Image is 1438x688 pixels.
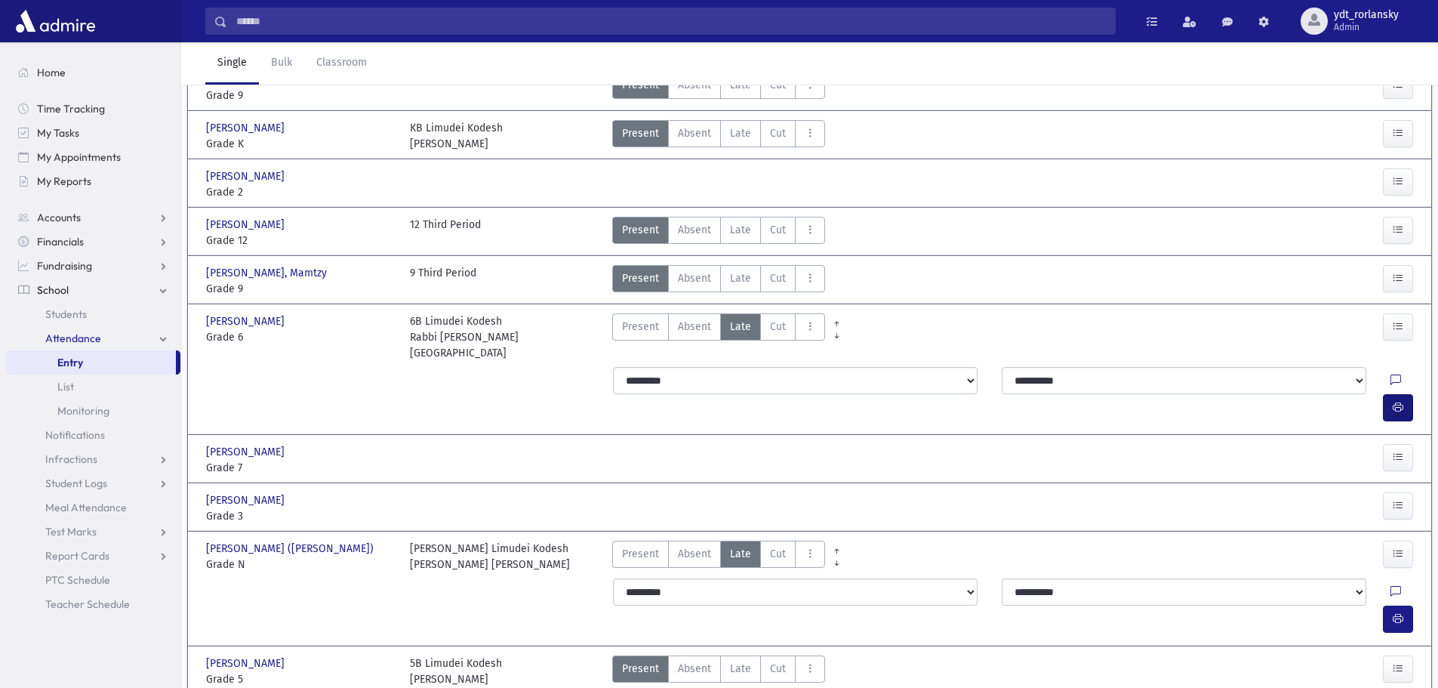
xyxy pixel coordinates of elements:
span: Student Logs [45,477,107,490]
span: Grade 9 [206,88,395,103]
span: [PERSON_NAME] [206,313,288,329]
div: AttTypes [612,72,825,103]
span: My Appointments [37,150,121,164]
span: Fundraising [37,259,92,273]
span: Late [730,270,751,286]
span: Teacher Schedule [45,597,130,611]
span: ydt_rorlansky [1334,9,1399,21]
span: Test Marks [45,525,97,538]
a: Financials [6,230,180,254]
span: Absent [678,546,711,562]
span: Report Cards [45,549,109,563]
span: [PERSON_NAME] [206,168,288,184]
span: Present [622,125,659,141]
input: Search [227,8,1115,35]
span: [PERSON_NAME] [206,444,288,460]
span: Time Tracking [37,102,105,116]
span: Students [45,307,87,321]
span: Grade K [206,136,395,152]
span: Late [730,222,751,238]
span: Entry [57,356,83,369]
span: Cut [770,222,786,238]
span: Grade 7 [206,460,395,476]
a: School [6,278,180,302]
a: Report Cards [6,544,180,568]
span: Late [730,125,751,141]
span: [PERSON_NAME] ([PERSON_NAME]) [206,541,377,557]
span: Present [622,270,659,286]
span: Grade 2 [206,184,395,200]
img: AdmirePro [12,6,99,36]
span: Cut [770,319,786,335]
span: Home [37,66,66,79]
a: Monitoring [6,399,180,423]
span: My Tasks [37,126,79,140]
a: Entry [6,350,176,375]
a: Test Marks [6,520,180,544]
a: Single [205,42,259,85]
span: PTC Schedule [45,573,110,587]
span: Late [730,661,751,677]
a: Attendance [6,326,180,350]
span: Present [622,546,659,562]
span: Grade 3 [206,508,395,524]
div: AttTypes [612,656,825,687]
span: Accounts [37,211,81,224]
a: Bulk [259,42,304,85]
span: Grade 9 [206,281,395,297]
span: Grade N [206,557,395,572]
span: My Reports [37,174,91,188]
span: Absent [678,222,711,238]
span: Attendance [45,332,101,345]
span: School [37,283,69,297]
span: Late [730,546,751,562]
span: Meal Attendance [45,501,127,514]
span: Cut [770,125,786,141]
a: Students [6,302,180,326]
span: [PERSON_NAME] [206,120,288,136]
span: [PERSON_NAME] [206,492,288,508]
span: Grade 5 [206,671,395,687]
a: Notifications [6,423,180,447]
span: List [57,380,74,393]
a: Accounts [6,205,180,230]
div: 9 Third Period [410,265,476,297]
span: Absent [678,319,711,335]
a: PTC Schedule [6,568,180,592]
a: Fundraising [6,254,180,278]
span: Absent [678,125,711,141]
span: Late [730,319,751,335]
span: Notifications [45,428,105,442]
a: Meal Attendance [6,495,180,520]
a: My Reports [6,169,180,193]
a: Time Tracking [6,97,180,121]
div: AttTypes [612,217,825,248]
span: Monitoring [57,404,109,418]
span: [PERSON_NAME] [206,217,288,233]
a: My Appointments [6,145,180,169]
span: [PERSON_NAME] [206,656,288,671]
span: Grade 12 [206,233,395,248]
span: Present [622,222,659,238]
a: Teacher Schedule [6,592,180,616]
span: Absent [678,270,711,286]
span: Cut [770,270,786,286]
a: Classroom [304,42,379,85]
div: 9 Third Period [410,72,476,103]
a: Home [6,60,180,85]
div: KB Limudei Kodesh [PERSON_NAME] [410,120,503,152]
div: 5B Limudei Kodesh [PERSON_NAME] [410,656,502,687]
div: AttTypes [612,541,825,572]
div: AttTypes [612,120,825,152]
div: [PERSON_NAME] Limudei Kodesh [PERSON_NAME] [PERSON_NAME] [410,541,570,572]
span: Absent [678,661,711,677]
div: AttTypes [612,265,825,297]
span: [PERSON_NAME], Mamtzy [206,265,330,281]
div: 12 Third Period [410,217,481,248]
span: Present [622,319,659,335]
a: My Tasks [6,121,180,145]
span: Infractions [45,452,97,466]
span: Cut [770,546,786,562]
span: Financials [37,235,84,248]
a: Student Logs [6,471,180,495]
